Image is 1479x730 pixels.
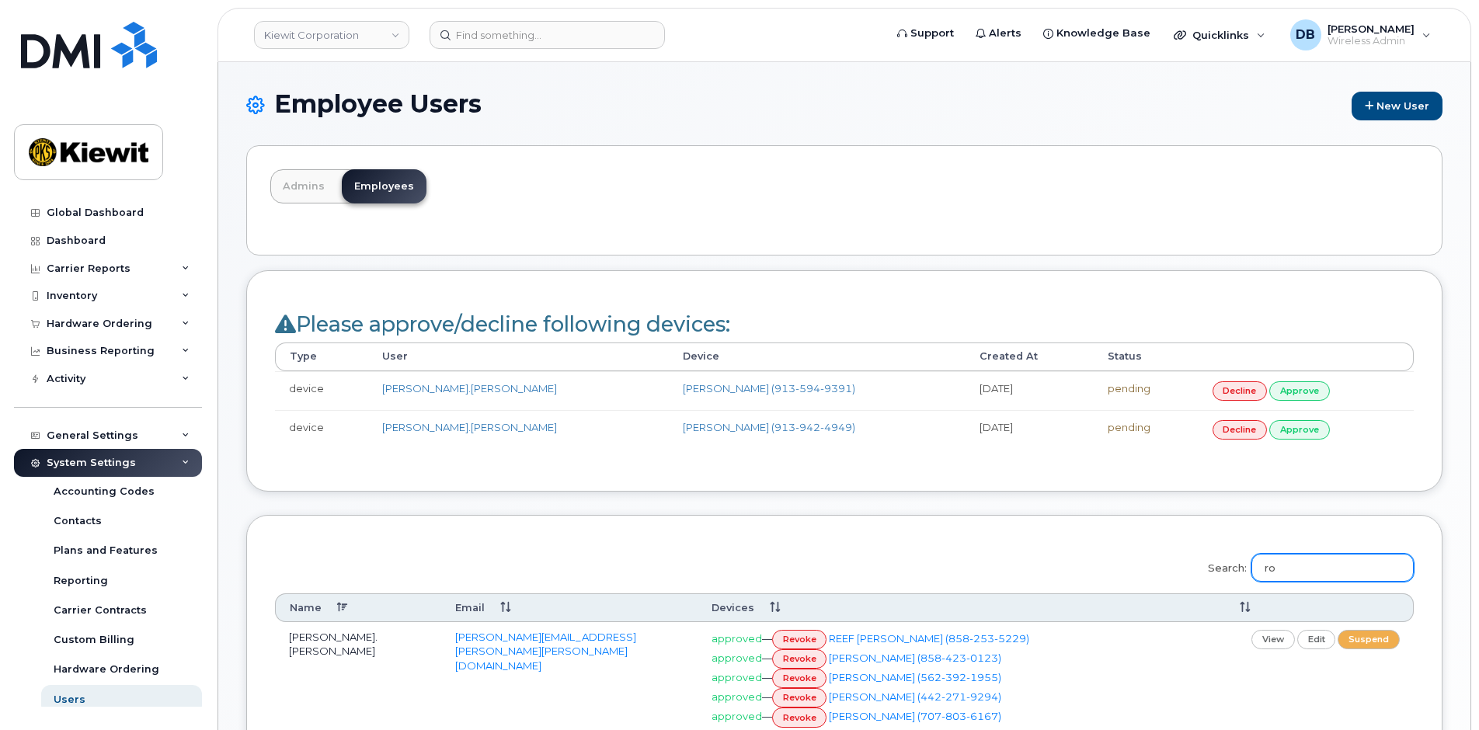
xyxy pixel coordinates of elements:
a: revoke [772,669,827,688]
a: revoke [772,630,827,649]
a: [PERSON_NAME][EMAIL_ADDRESS][PERSON_NAME][PERSON_NAME][DOMAIN_NAME] [455,631,636,672]
th: Created At [966,342,1094,370]
a: revoke [772,707,827,727]
th: Devices: activate to sort column ascending [698,593,1210,622]
th: Name: activate to sort column descending [275,593,441,622]
th: Email: activate to sort column ascending [441,593,697,622]
td: [DATE] [966,410,1094,449]
h1: Employee Users [246,90,1442,120]
span: approved [712,710,762,722]
iframe: Messenger Launcher [1411,662,1467,718]
a: decline [1213,420,1268,440]
a: approve [1269,381,1330,401]
span: approved [712,671,762,683]
a: suspend [1338,630,1400,649]
a: Employees [342,169,426,203]
td: device [275,410,368,449]
a: REEF [PERSON_NAME] (858-253-5229) [829,632,1029,645]
a: revoke [772,649,827,669]
h2: Please approve/decline following devices: [275,313,1414,336]
span: approved [712,652,762,664]
a: [PERSON_NAME] (562-392-1955) [829,671,1001,683]
a: [PERSON_NAME] (442-271-9294) [829,690,1001,703]
a: edit [1297,630,1336,649]
a: [PERSON_NAME].[PERSON_NAME] [382,382,557,395]
th: Type [275,342,368,370]
td: [DATE] [966,371,1094,410]
a: [PERSON_NAME] (707-803-6167) [829,710,1001,722]
th: Status [1094,342,1199,370]
a: revoke [772,688,827,707]
th: User [368,342,669,370]
span: approved [712,690,762,703]
a: view [1251,630,1295,649]
a: [PERSON_NAME].[PERSON_NAME] [382,421,557,433]
th: Device [669,342,966,370]
input: Search: [1251,554,1414,582]
td: device [275,371,368,410]
a: Admins [270,169,337,203]
a: [PERSON_NAME] (913-594-9391) [683,382,855,395]
a: [PERSON_NAME] (858-423-0123) [829,652,1001,664]
td: pending [1094,410,1199,449]
a: [PERSON_NAME] (913-942-4949) [683,421,855,433]
a: decline [1213,381,1268,401]
label: Search: [1198,544,1414,587]
span: approved [712,632,762,645]
th: : activate to sort column ascending [1210,593,1414,622]
a: approve [1269,420,1330,440]
a: New User [1352,92,1442,120]
td: pending [1094,371,1199,410]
